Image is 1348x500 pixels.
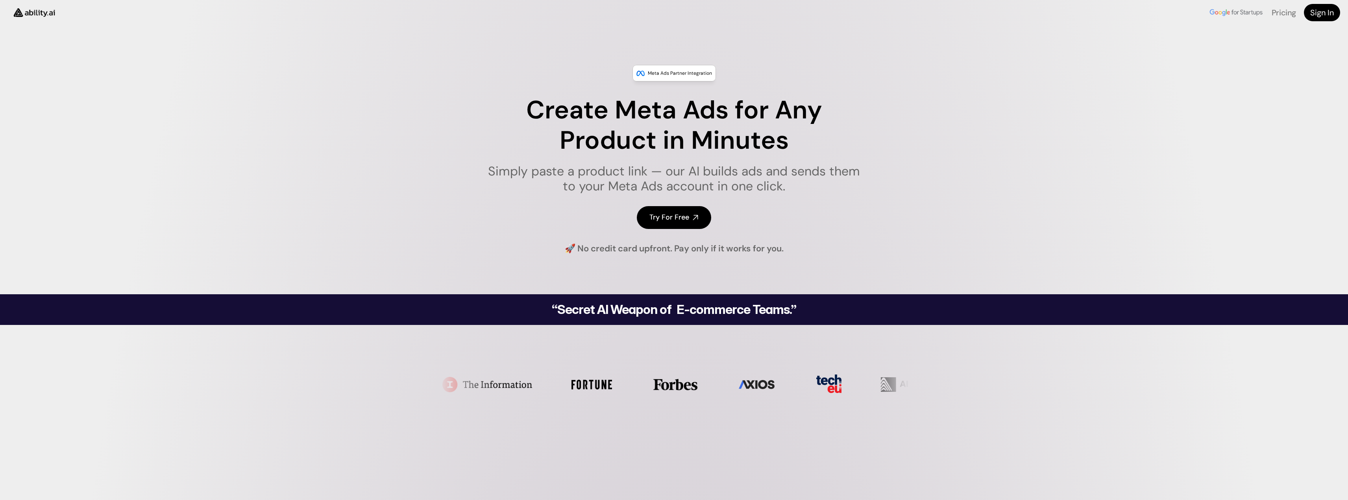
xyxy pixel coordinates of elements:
a: Sign In [1304,4,1340,21]
a: Try For Free [637,206,711,229]
h4: Sign In [1310,7,1334,18]
p: Meta Ads Partner Integration [648,69,712,77]
h4: 🚀 No credit card upfront. Pay only if it works for you. [565,243,784,255]
h1: Simply paste a product link — our AI builds ads and sends them to your Meta Ads account in one cl... [483,164,865,194]
a: Pricing [1272,7,1296,18]
h2: “Secret AI Weapon of E-commerce Teams.” [532,303,817,316]
h4: Try For Free [649,212,689,222]
h1: Create Meta Ads for Any Product in Minutes [483,95,865,156]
